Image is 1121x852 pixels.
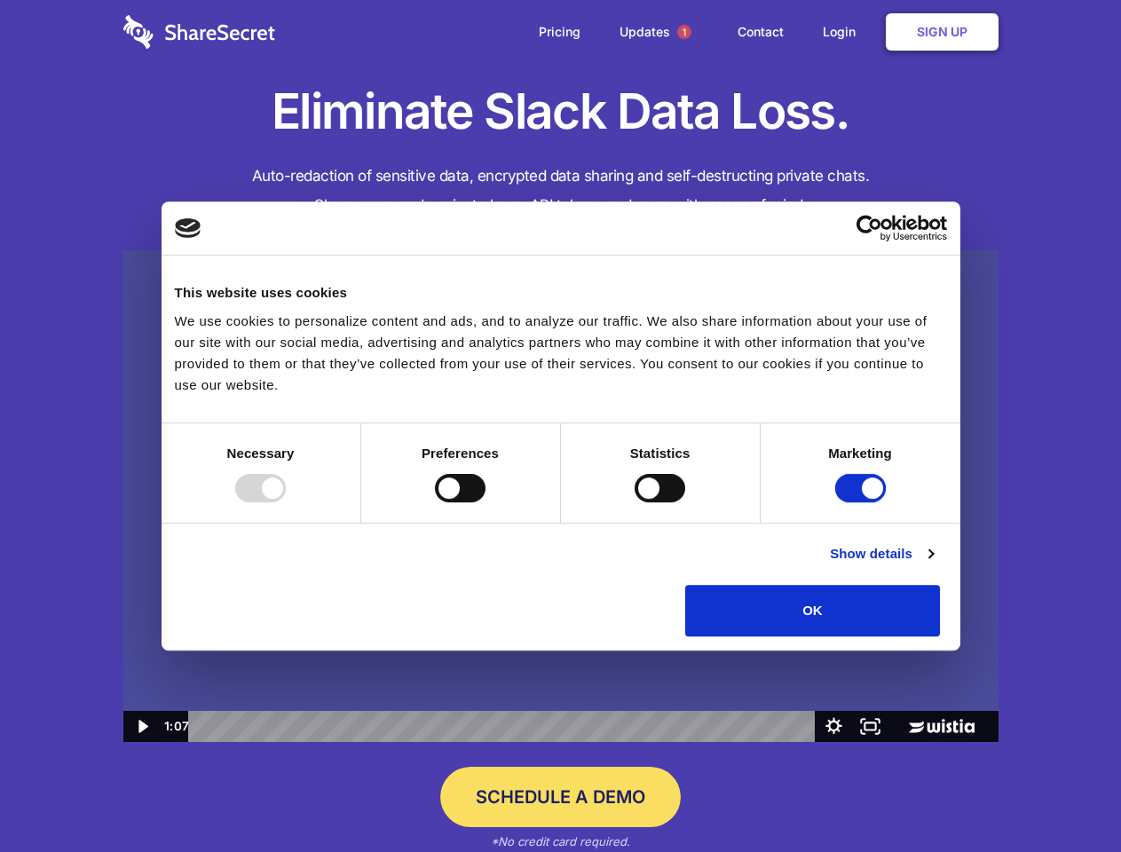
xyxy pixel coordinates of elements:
[886,13,999,51] a: Sign Up
[175,282,947,304] div: This website uses cookies
[685,585,940,636] button: OK
[440,767,681,827] a: Schedule a Demo
[175,218,201,238] img: logo
[123,711,160,742] button: Play Video
[852,711,888,742] button: Fullscreen
[123,80,999,144] h1: Eliminate Slack Data Loss.
[123,162,999,220] h4: Auto-redaction of sensitive data, encrypted data sharing and self-destructing private chats. Shar...
[828,446,892,461] strong: Marketing
[422,446,499,461] strong: Preferences
[720,4,801,59] a: Contact
[491,834,630,848] em: *No credit card required.
[227,446,295,461] strong: Necessary
[202,711,807,742] div: Playbar
[805,4,882,59] a: Login
[175,311,947,396] div: We use cookies to personalize content and ads, and to analyze our traffic. We also share informat...
[816,711,852,742] button: Show settings menu
[888,711,998,742] a: Wistia Logo -- Learn More
[792,215,947,241] a: Usercentrics Cookiebot - opens in a new window
[630,446,691,461] strong: Statistics
[830,543,933,564] a: Show details
[123,15,275,49] img: logo-wordmark-white-trans-d4663122ce5f474addd5e946df7df03e33cb6a1c49d2221995e7729f52c070b2.svg
[123,250,999,743] img: Sharesecret
[677,25,691,39] span: 1
[521,4,598,59] a: Pricing
[1032,763,1100,831] iframe: Drift Widget Chat Controller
